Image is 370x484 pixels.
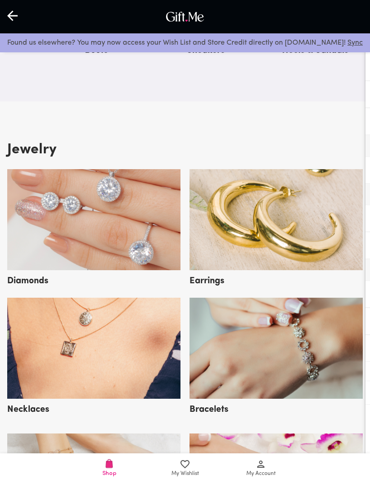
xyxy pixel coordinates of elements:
a: Boots [53,33,139,55]
a: Diamonds [7,263,180,285]
span: Shop [102,469,116,478]
a: Earrings [190,263,363,285]
img: bracelets.png [190,298,363,399]
a: Shop [71,453,147,484]
a: My Account [223,453,299,484]
img: necklaces.png [7,298,180,399]
a: My Wishlist [147,453,223,484]
span: My Wishlist [171,470,199,478]
img: GiftMe Logo [164,9,206,24]
a: Bracelets [190,392,363,414]
a: Necklaces [7,392,180,414]
img: earrings.png [190,169,363,270]
p: Found us elsewhere? You may now access your Wish List and Store Credit directly on [DOMAIN_NAME]! [7,37,363,49]
h5: Earrings [190,272,224,287]
a: Heels & Sandals [273,33,358,55]
h3: Jewelry [7,138,56,162]
h5: Diamonds [7,272,48,287]
a: Sneakers [163,33,249,55]
a: Sync [347,39,363,46]
img: diamonds.png [7,169,180,270]
h5: Necklaces [7,401,49,415]
h5: Bracelets [190,401,228,415]
span: My Account [246,470,276,478]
